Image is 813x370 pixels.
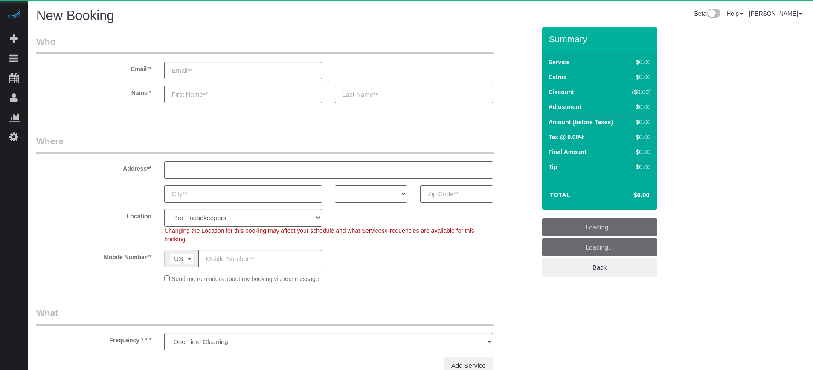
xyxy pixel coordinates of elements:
label: Adjustment [549,103,581,111]
legend: What [36,307,494,326]
div: $0.00 [628,148,651,156]
label: Discount [549,88,574,96]
span: Send me reminders about my booking via text message [171,275,319,282]
a: Beta [694,10,720,17]
h3: Summary [549,34,653,44]
div: ($0.00) [628,88,651,96]
span: Changing the Location for this booking may affect your schedule and what Services/Frequencies are... [164,227,474,243]
input: Last Name** [335,86,493,103]
label: Service [549,58,570,66]
label: Tip [549,163,557,171]
a: Back [542,258,657,276]
div: $0.00 [628,163,651,171]
img: Automaid Logo [5,9,22,20]
strong: Total [550,191,571,198]
input: Zip Code** [420,185,493,203]
input: First Name** [164,86,322,103]
label: Frequency * * * [30,333,158,344]
div: $0.00 [628,118,651,126]
img: New interface [706,9,720,20]
label: Name * [30,86,158,97]
a: Help [726,10,743,17]
div: $0.00 [628,133,651,141]
label: Amount (before Taxes) [549,118,613,126]
h4: $0.00 [608,192,649,199]
label: Tax @ 0.00% [549,133,584,141]
legend: Where [36,135,494,154]
label: Extras [549,73,567,81]
div: $0.00 [628,103,651,111]
label: Mobile Number** [30,250,158,261]
a: [PERSON_NAME] [749,10,802,17]
span: New Booking [36,8,114,23]
input: Mobile Number** [198,250,322,267]
label: Location [30,209,158,221]
div: $0.00 [628,58,651,66]
div: $0.00 [628,73,651,81]
legend: Who [36,35,494,54]
label: Final Amount [549,148,587,156]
